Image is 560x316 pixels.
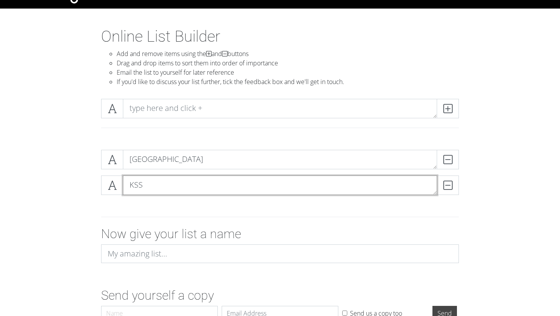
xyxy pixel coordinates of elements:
[117,58,459,68] li: Drag and drop items to sort them into order of importance
[117,49,459,58] li: Add and remove items using the and buttons
[101,27,459,46] h1: Online List Builder
[117,77,459,86] li: If you'd like to discuss your list further, tick the feedback box and we'll get in touch.
[117,68,459,77] li: Email the list to yourself for later reference
[101,288,459,303] h2: Send yourself a copy
[101,244,459,263] input: My amazing list...
[101,226,459,241] h2: Now give your list a name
